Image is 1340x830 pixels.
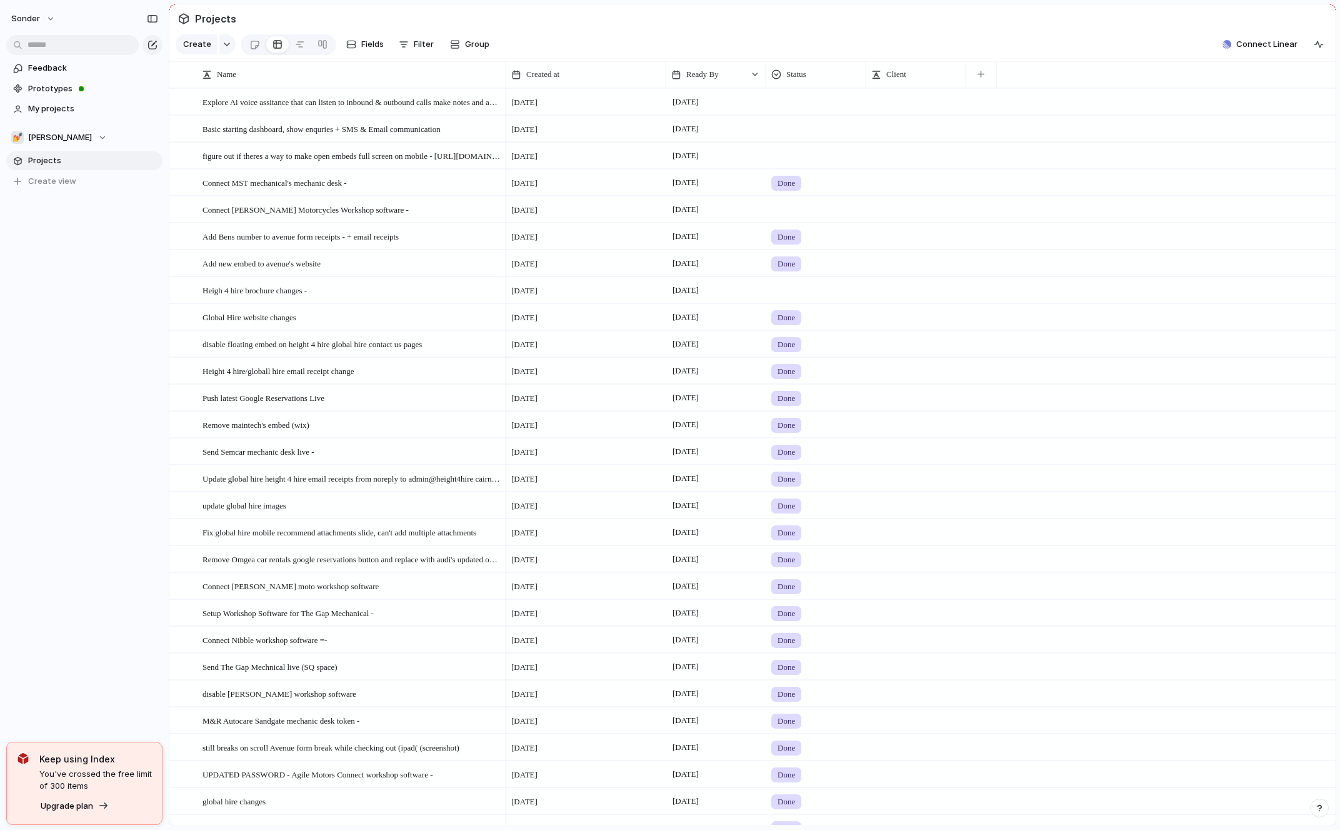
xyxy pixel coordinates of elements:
span: Done [777,688,795,701]
span: [DATE] [511,150,537,163]
span: Done [777,634,795,647]
span: [DATE] [511,204,537,216]
span: Done [777,419,795,432]
span: [DATE] [511,661,537,674]
span: [DATE] [669,767,702,782]
span: Connect MST mechanical's mechanic desk - [202,175,347,190]
span: disable [PERSON_NAME] workshop software [202,686,356,701]
span: [DATE] [511,473,537,485]
button: Connect Linear [1217,35,1302,54]
span: [DATE] [669,229,702,244]
span: Done [777,258,795,270]
span: update global hire images [202,498,286,512]
span: Done [777,177,795,190]
span: Keep using Index [39,752,152,766]
span: [DATE] [511,258,537,270]
span: Heigh 4 hire brochure changes - [202,283,307,297]
span: Fields [361,38,384,51]
span: [DATE] [669,552,702,567]
span: Fix global hire mobile recommend attachments slide, can't add multiple attachments [202,525,476,539]
span: Created at [526,68,559,81]
a: Prototypes [6,79,162,98]
span: [DATE] [669,579,702,594]
button: Create [176,34,217,54]
span: [DATE] [511,554,537,566]
span: [DATE] [511,796,537,808]
span: [DATE] [669,794,702,809]
button: sonder [6,9,62,29]
span: Remove Omgea car rentals google reservations button and replace with audi's updated one in sheets [202,552,501,566]
span: [DATE] [511,769,537,781]
span: [DATE] [511,311,537,324]
span: [DATE] [669,525,702,540]
span: Create [183,38,211,51]
span: Done [777,446,795,458]
span: Done [777,554,795,566]
span: [DATE] [511,123,537,136]
span: Done [777,527,795,539]
span: [DATE] [511,392,537,405]
span: [DATE] [511,338,537,351]
span: Send The Gap Mechnical live (SQ space) [202,659,337,674]
span: [DATE] [669,713,702,728]
span: Update global hire height 4 hire email receipts from noreply to admin@height4hire cairns@global-hire [202,471,501,485]
span: [DATE] [511,231,537,243]
span: Done [777,580,795,593]
span: [DATE] [511,580,537,593]
span: Done [777,338,795,351]
span: Done [777,365,795,378]
span: Connect Nibble workshop software =- [202,632,327,647]
span: Height 4 hire/globall hire email receipt change [202,363,354,378]
span: [DATE] [669,256,702,271]
span: Client [886,68,906,81]
button: 💅[PERSON_NAME] [6,128,162,147]
span: [DATE] [669,740,702,755]
span: [DATE] [511,365,537,378]
span: [DATE] [511,527,537,539]
span: Done [777,392,795,405]
span: Group [465,38,489,51]
span: Done [777,742,795,754]
span: Projects [192,8,239,30]
span: Explore Ai voice assitance that can listen to inbound & outbound calls make notes and add to aven... [202,94,501,109]
a: Projects [6,151,162,170]
button: Upgrade plan [37,797,112,815]
span: Done [777,769,795,781]
button: Fields [341,34,389,54]
span: sonder [11,13,40,25]
span: Done [777,500,795,512]
span: disable floating embed on height 4 hire global hire contact us pages [202,337,422,351]
span: M&R Autocare Sandgate mechanic desk token - [202,713,359,727]
span: Done [777,796,795,808]
span: Ready By [686,68,719,81]
a: My projects [6,99,162,118]
button: Group [444,34,496,54]
span: [DATE] [511,715,537,727]
span: [DATE] [669,444,702,459]
button: Filter [394,34,439,54]
span: [DATE] [511,688,537,701]
span: Done [777,661,795,674]
span: Done [777,231,795,243]
span: [DATE] [669,363,702,378]
span: [DATE] [669,686,702,701]
button: Create view [6,172,162,191]
span: [DATE] [511,177,537,190]
span: Done [777,311,795,324]
span: Connect Linear [1236,38,1297,51]
span: Remove maintech's embed (wix) [202,417,309,432]
span: My projects [28,103,158,115]
span: Done [777,473,795,485]
span: Add Bens number to avenue form receipts - + email receipts [202,229,399,243]
span: [DATE] [511,96,537,109]
span: Global Hire website changes [202,310,296,324]
span: Send Semcar mechanic desk live - [202,444,314,458]
span: [DATE] [669,148,702,163]
span: [DATE] [669,121,702,136]
span: figure out if theres a way to make open embeds full screen on mobile - [URL][DOMAIN_NAME] [202,148,501,163]
span: UPDATED PASSWORD - Agile Motors Connect workshop software - [202,767,433,781]
span: [DATE] [511,446,537,458]
span: You've crossed the free limit of 300 items [39,768,152,792]
span: [DATE] [669,632,702,647]
span: Connect [PERSON_NAME] Motorcycles Workshop software - [202,202,409,216]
